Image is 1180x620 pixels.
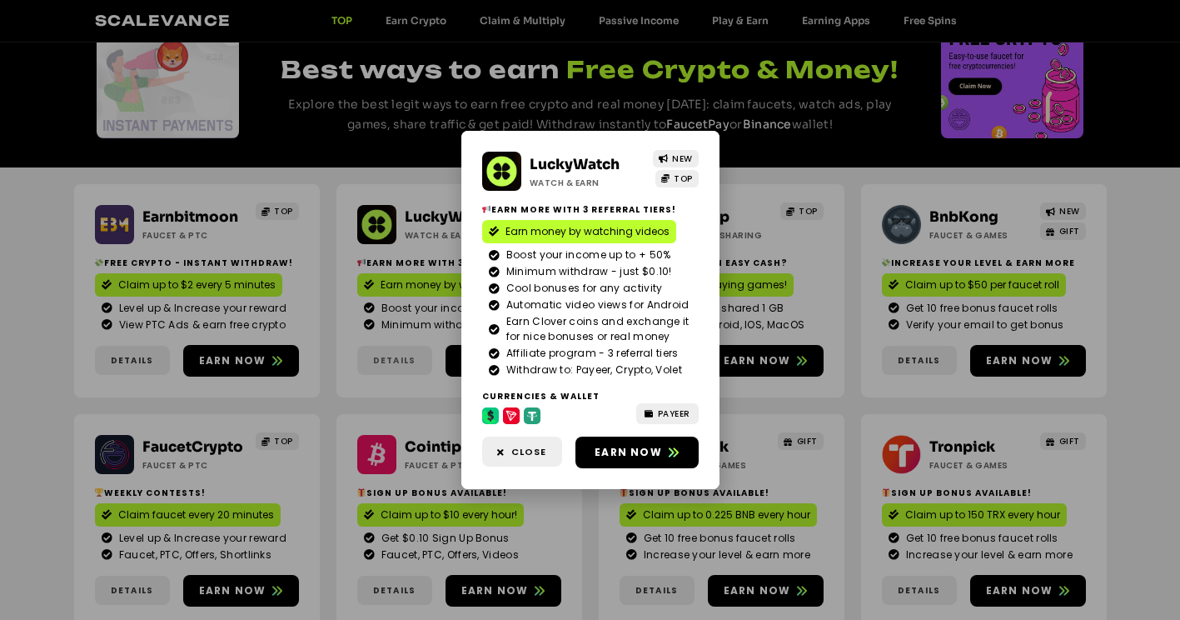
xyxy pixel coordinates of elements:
[482,220,676,243] a: Earn money by watching videos
[482,205,490,213] img: 📢
[530,177,640,189] h2: Watch & Earn
[511,445,546,459] span: Close
[482,437,562,467] a: Close
[653,150,699,167] a: NEW
[502,297,690,312] span: Automatic video views for Android
[530,156,620,173] a: LuckyWatch
[505,224,670,239] span: Earn money by watching videos
[502,264,672,279] span: Minimum withdraw - just $0.10!
[502,281,663,296] span: Cool bonuses for any activity
[658,407,690,420] span: PAYEER
[674,172,693,185] span: TOP
[502,247,671,262] span: Boost your income up to + 50%
[502,362,682,377] span: Withdraw to: Payeer, Crypto, Volet
[482,390,699,402] h2: Currencies & Wallet
[502,346,679,361] span: Affiliate program - 3 referral tiers
[672,152,693,165] span: NEW
[575,437,699,468] a: Earn now
[482,203,699,216] h2: Earn more with 3 referral Tiers!
[502,314,692,344] span: Earn Clover coins and exchange it for nice bonuses or real money
[636,403,699,424] a: PAYEER
[655,170,699,187] a: TOP
[595,445,662,460] span: Earn now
